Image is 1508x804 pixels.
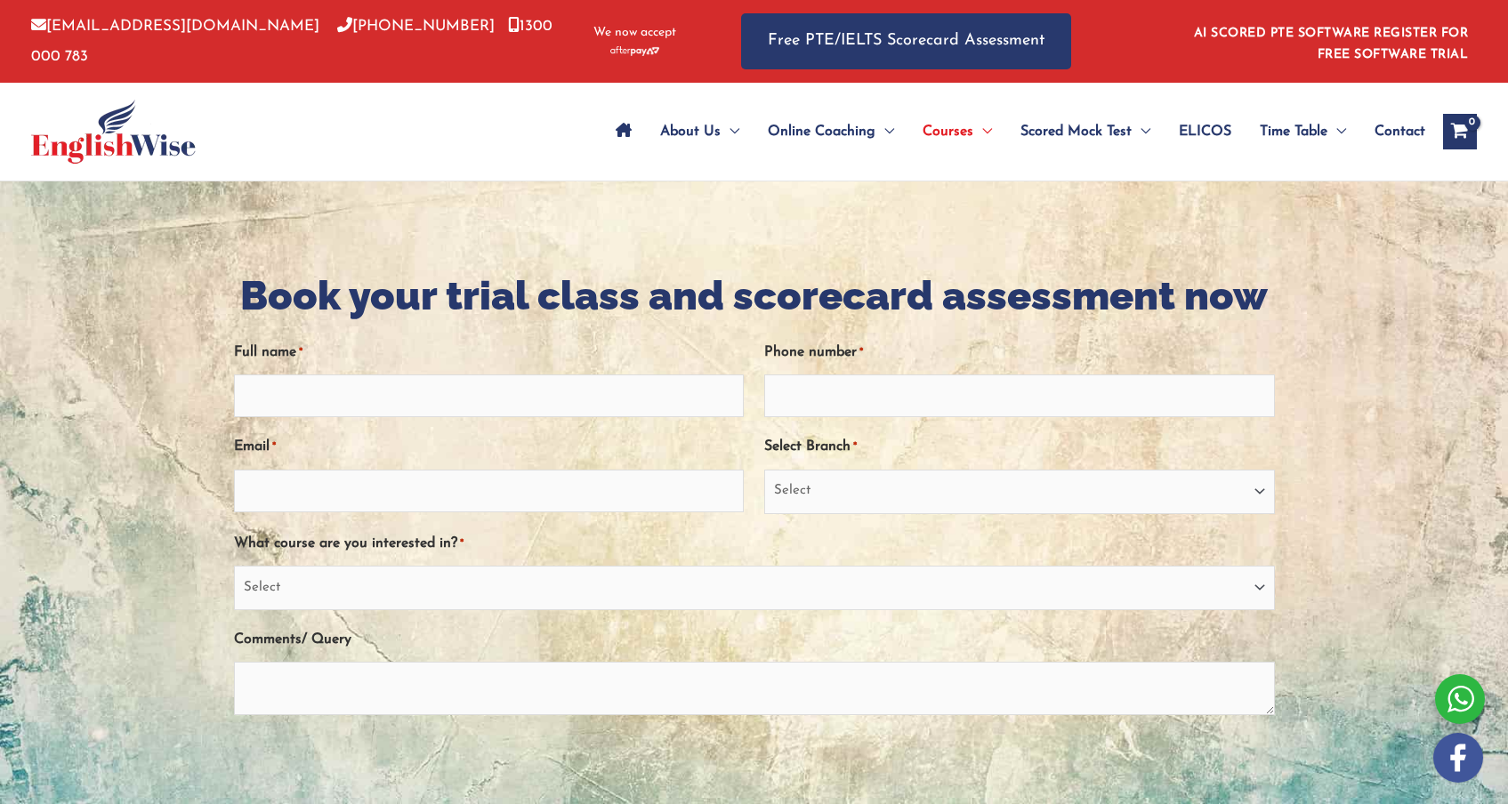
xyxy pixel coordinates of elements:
[923,100,973,163] span: Courses
[660,100,721,163] span: About Us
[754,100,908,163] a: Online CoachingMenu Toggle
[1020,100,1132,163] span: Scored Mock Test
[1360,100,1425,163] a: Contact
[234,625,351,655] label: Comments/ Query
[1246,100,1360,163] a: Time TableMenu Toggle
[1165,100,1246,163] a: ELICOS
[601,100,1425,163] nav: Site Navigation: Main Menu
[1375,100,1425,163] span: Contact
[234,338,302,367] label: Full name
[1132,100,1150,163] span: Menu Toggle
[1327,100,1346,163] span: Menu Toggle
[31,19,552,63] a: 1300 000 783
[610,46,659,56] img: Afterpay-Logo
[593,24,676,42] span: We now accept
[1260,100,1327,163] span: Time Table
[875,100,894,163] span: Menu Toggle
[1443,114,1477,149] a: View Shopping Cart, empty
[741,13,1071,69] a: Free PTE/IELTS Scorecard Assessment
[764,338,863,367] label: Phone number
[234,529,464,559] label: What course are you interested in?
[1194,27,1469,61] a: AI SCORED PTE SOFTWARE REGISTER FOR FREE SOFTWARE TRIAL
[31,100,196,164] img: cropped-ew-logo
[1179,100,1231,163] span: ELICOS
[234,270,1275,323] h2: Book your trial class and scorecard assessment now
[764,432,857,462] label: Select Branch
[1006,100,1165,163] a: Scored Mock TestMenu Toggle
[973,100,992,163] span: Menu Toggle
[1433,733,1483,783] img: white-facebook.png
[337,19,495,34] a: [PHONE_NUMBER]
[768,100,875,163] span: Online Coaching
[31,19,319,34] a: [EMAIL_ADDRESS][DOMAIN_NAME]
[646,100,754,163] a: About UsMenu Toggle
[721,100,739,163] span: Menu Toggle
[234,432,276,462] label: Email
[1183,12,1477,70] aside: Header Widget 1
[908,100,1006,163] a: CoursesMenu Toggle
